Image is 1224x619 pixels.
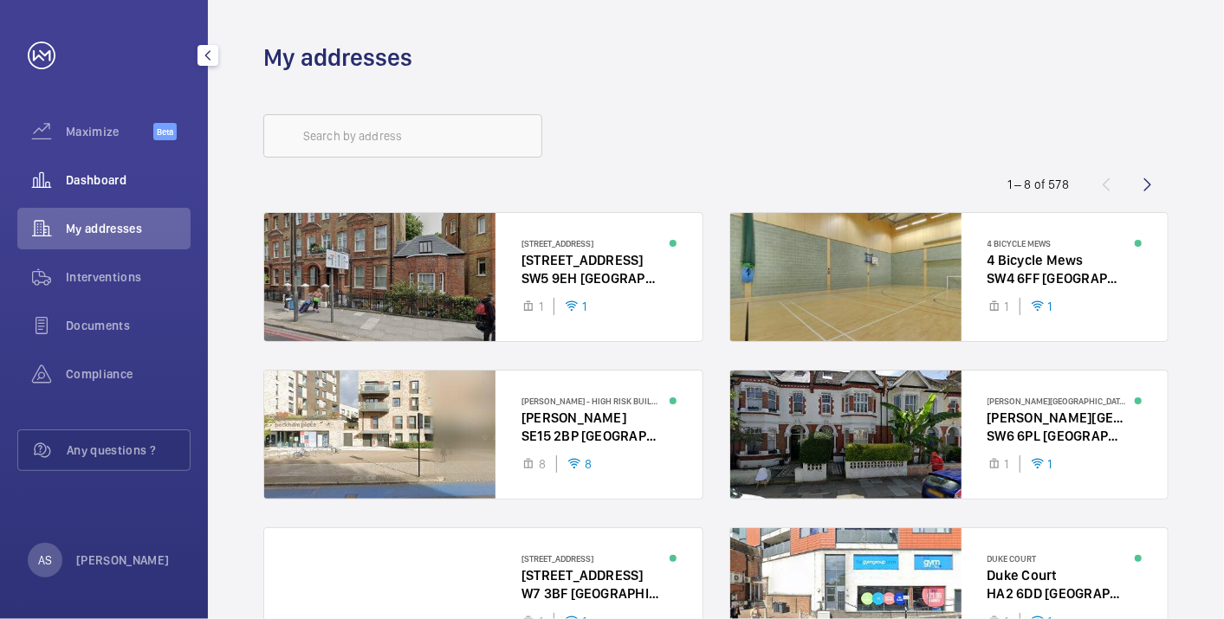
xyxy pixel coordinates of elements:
[66,220,191,237] span: My addresses
[76,551,170,569] p: [PERSON_NAME]
[263,42,412,74] h1: My addresses
[1007,176,1069,193] div: 1 – 8 of 578
[153,123,177,140] span: Beta
[66,268,191,286] span: Interventions
[263,114,542,158] input: Search by address
[66,171,191,189] span: Dashboard
[66,365,191,383] span: Compliance
[67,442,190,459] span: Any questions ?
[66,317,191,334] span: Documents
[38,551,52,569] p: AS
[66,123,153,140] span: Maximize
